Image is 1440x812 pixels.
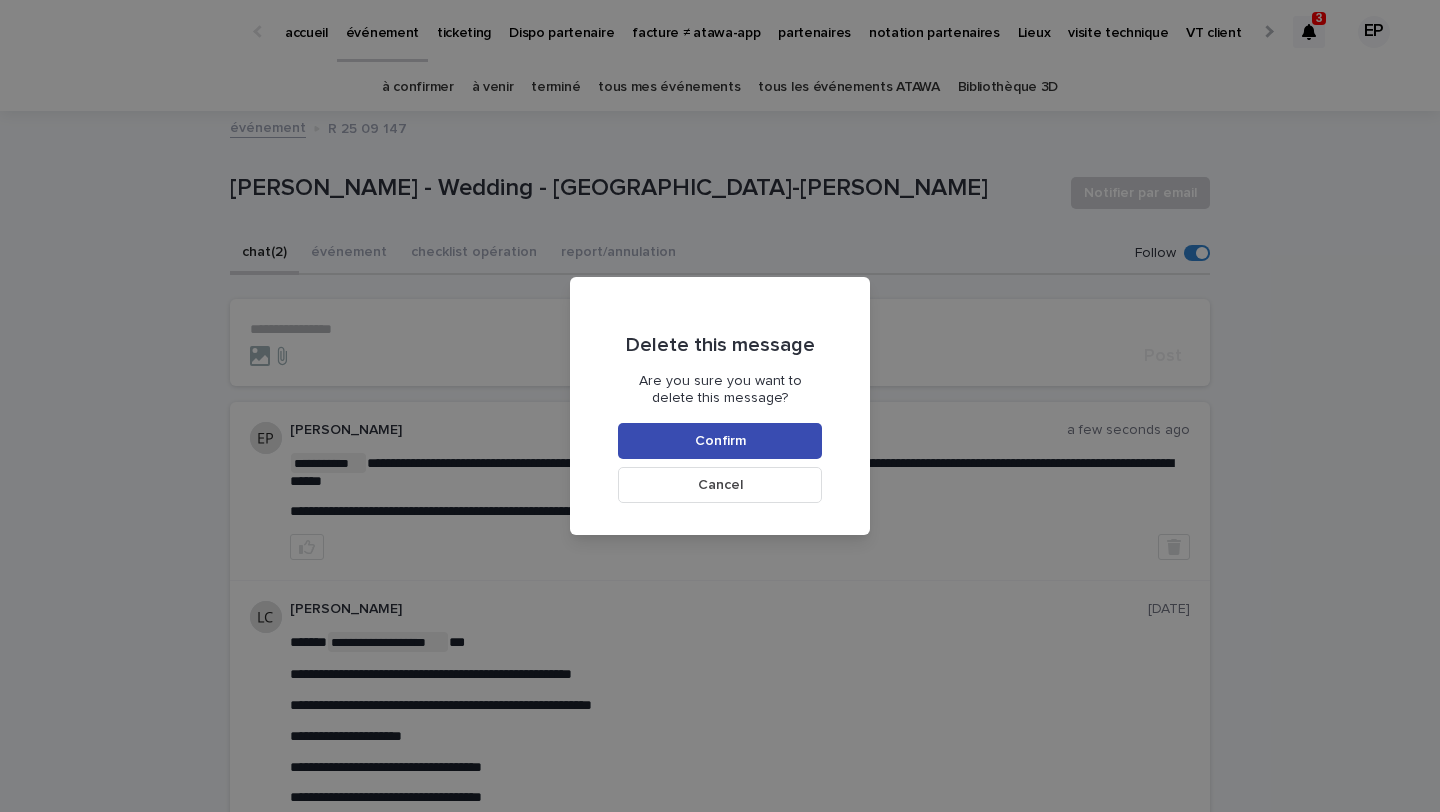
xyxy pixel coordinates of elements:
[698,478,743,492] span: Cancel
[695,434,746,448] span: Confirm
[618,467,822,503] button: Cancel
[618,423,822,459] button: Confirm
[618,373,822,407] p: Are you sure you want to delete this message?
[626,333,815,357] p: Delete this message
